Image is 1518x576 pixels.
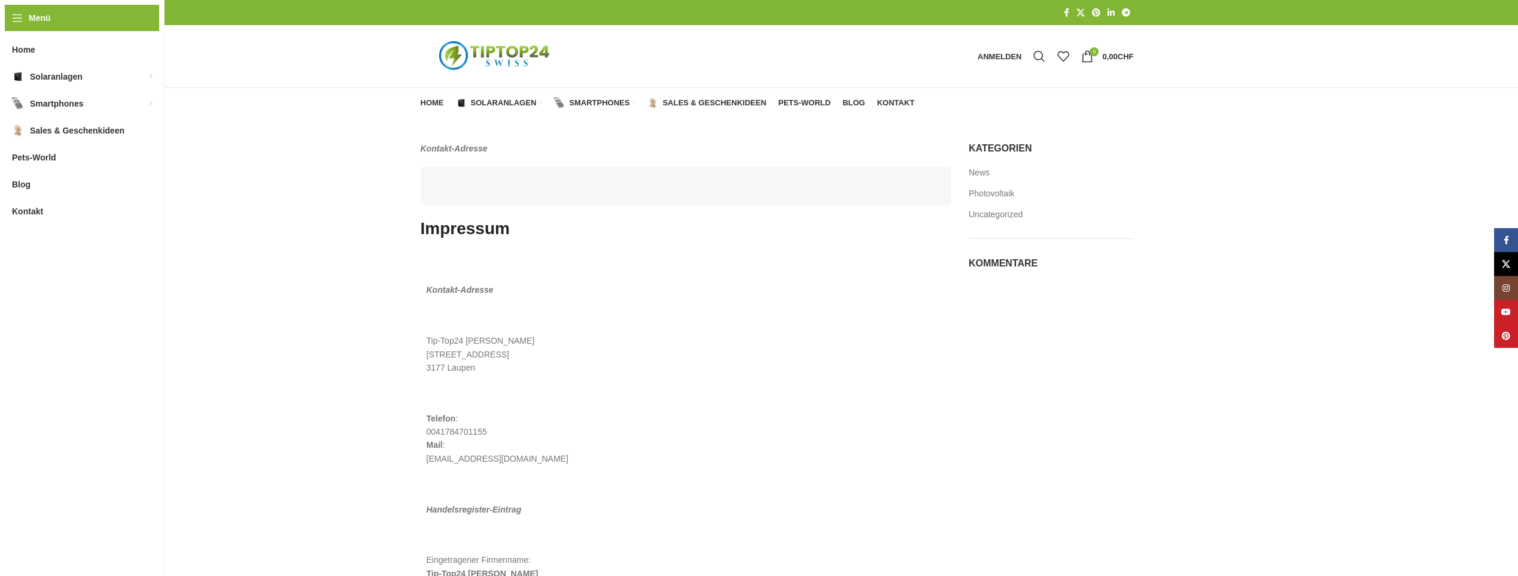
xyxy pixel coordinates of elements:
span: Blog [12,174,31,195]
a: News [969,167,991,179]
span: Pets-World [778,98,831,108]
a: 0 0,00CHF [1075,44,1139,68]
em: Kontakt-Adresse [427,285,494,295]
a: Pinterest Social Link [1494,324,1518,348]
a: YouTube Social Link [1494,300,1518,324]
a: Anmelden [972,44,1028,68]
img: Smartphones [554,98,565,108]
a: Photovoltaik [969,188,1015,200]
div: Meine Wunschliste [1051,44,1075,68]
bdi: 0,00 [1102,52,1133,61]
span: Solaranlagen [30,66,83,87]
i: Kontakt-Adresse [421,144,488,153]
span: Sales & Geschenkideen [30,120,124,141]
span: Kontakt [12,201,43,222]
a: X Social Link [1494,252,1518,276]
a: Pinterest Social Link [1088,5,1104,21]
p: Tip-Top24 [PERSON_NAME] [STREET_ADDRESS] 3177 Laupen [427,334,945,374]
a: Facebook Social Link [1060,5,1073,21]
h5: Kategorien [969,142,1134,155]
span: Pets-World [12,147,56,168]
a: X Social Link [1073,5,1088,21]
h5: Kommentare [969,257,1134,270]
span: Smartphones [30,93,83,114]
span: CHF [1118,52,1134,61]
span: Smartphones [569,98,629,108]
a: Solaranlagen [456,91,543,115]
strong: Mail [427,440,443,450]
a: Uncategorized [969,209,1024,221]
span: Blog [842,98,865,108]
span: Anmelden [978,53,1022,60]
a: Instagram Social Link [1494,276,1518,300]
a: Suche [1027,44,1051,68]
img: Sales & Geschenkideen [647,98,658,108]
span: Home [421,98,444,108]
img: Smartphones [12,98,24,110]
div: Hauptnavigation [415,91,921,115]
a: Home [421,91,444,115]
em: Handelsregister-Eintrag [427,505,522,514]
img: Solaranlagen [456,98,467,108]
span: Solaranlagen [471,98,537,108]
a: Kontakt [877,91,915,115]
strong: Telefon [427,414,456,423]
a: Telegram Social Link [1118,5,1134,21]
span: Sales & Geschenkideen [662,98,766,108]
a: LinkedIn Social Link [1104,5,1118,21]
a: Sales & Geschenkideen [647,91,766,115]
p: : 0041784701155 : [EMAIL_ADDRESS][DOMAIN_NAME] [427,412,945,466]
span: 0 [1090,47,1099,56]
a: Logo der Website [421,51,570,60]
a: Smartphones [554,91,635,115]
a: Pets-World [778,91,831,115]
h1: Impressum [421,217,951,240]
a: Facebook Social Link [1494,228,1518,252]
a: Blog [842,91,865,115]
span: Kontakt [877,98,915,108]
img: Solaranlagen [12,71,24,83]
img: Sales & Geschenkideen [12,125,24,137]
span: Menü [29,11,51,25]
span: Home [12,39,35,60]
